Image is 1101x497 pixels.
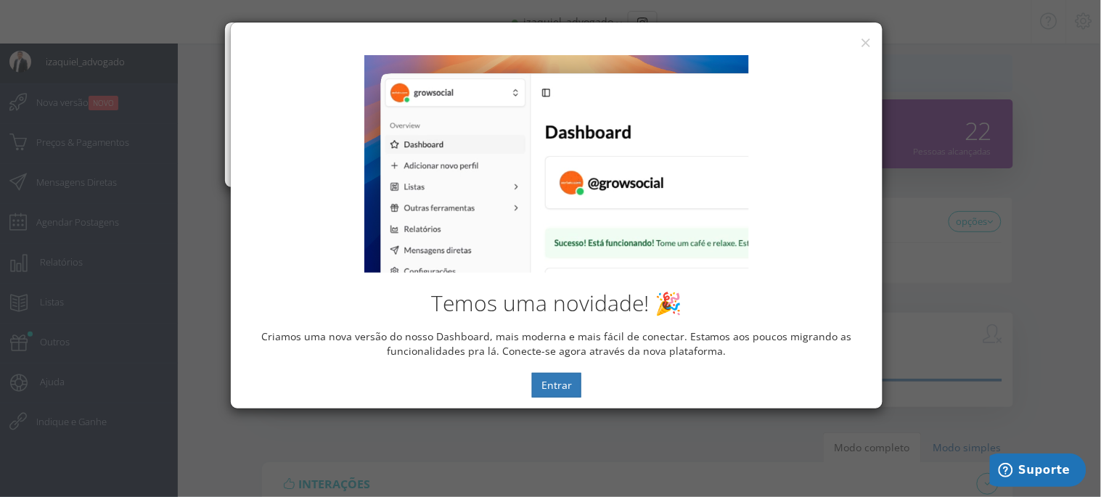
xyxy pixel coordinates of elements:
img: New Dashboard [364,55,749,273]
button: Entrar [532,373,581,398]
iframe: Abre um widget para que você possa encontrar mais informações [990,453,1086,490]
p: Criamos uma nova versão do nosso Dashboard, mais moderna e mais fácil de conectar. Estamos aos po... [242,329,872,358]
button: × [861,33,872,52]
h2: Temos uma novidade! 🎉 [242,291,872,315]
